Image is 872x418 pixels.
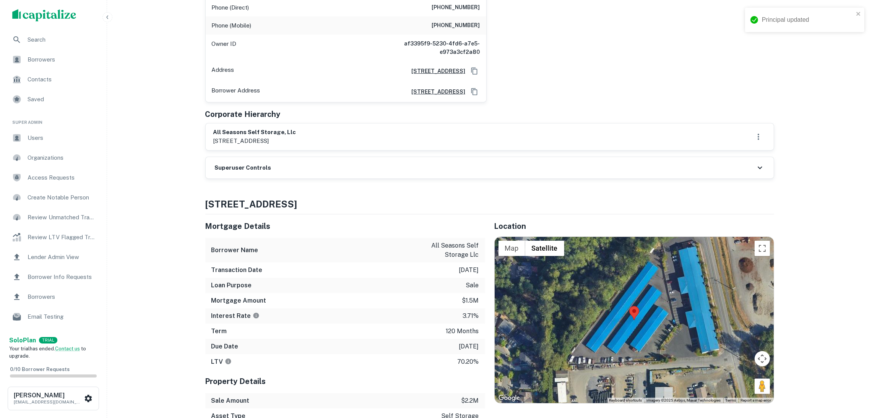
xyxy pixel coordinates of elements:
span: Saved [28,95,96,104]
p: [DATE] [459,342,479,351]
button: Show satellite imagery [525,241,564,256]
button: Map camera controls [755,351,770,366]
svg: LTVs displayed on the website are for informational purposes only and may be reported incorrectly... [225,358,232,365]
span: Contacts [28,75,96,84]
img: Google [497,393,522,403]
h6: Superuser Controls [215,164,271,172]
h6: Transaction Date [211,266,263,275]
p: 70.20% [458,357,479,366]
p: Owner ID [212,39,237,56]
p: [STREET_ADDRESS] [213,136,296,146]
p: 3.71% [463,311,479,321]
h5: Mortgage Details [205,220,485,232]
p: Borrower Address [212,86,260,97]
a: Borrowers [6,50,101,69]
img: capitalize-logo.png [12,9,76,21]
h5: Property Details [205,376,485,387]
h6: Sale Amount [211,396,250,405]
h6: LTV [211,357,232,366]
div: Contacts [6,70,101,89]
span: Organizations [28,153,96,162]
a: Review Unmatched Transactions [6,208,101,227]
h6: [PHONE_NUMBER] [432,21,480,30]
a: Borrower Info Requests [6,268,101,286]
a: Access Requests [6,168,101,187]
a: Open this area in Google Maps (opens a new window) [497,393,522,403]
span: Lender Admin View [28,253,96,262]
span: Imagery ©2025 Airbus, Maxar Technologies [647,398,721,402]
div: TRIAL [39,337,57,343]
a: Users [6,129,101,147]
p: [EMAIL_ADDRESS][DOMAIN_NAME] [14,399,83,405]
span: Access Requests [28,173,96,182]
span: Users [28,133,96,143]
strong: Solo Plan [9,337,36,344]
h6: Borrower Name [211,246,258,255]
button: Show street map [499,241,525,256]
span: Borrower Info Requests [28,272,96,282]
h6: Due Date [211,342,239,351]
a: Email Testing [6,308,101,326]
span: Borrowers [28,292,96,301]
h5: Location [494,220,774,232]
button: Copy Address [469,86,480,97]
p: 120 months [446,327,479,336]
button: Keyboard shortcuts [609,398,642,403]
span: Your trial has ended. to upgrade. [9,346,86,359]
h6: Loan Purpose [211,281,252,290]
a: Borrowers [6,288,101,306]
span: Borrowers [28,55,96,64]
button: [PERSON_NAME][EMAIL_ADDRESS][DOMAIN_NAME] [8,387,99,410]
p: $1.5m [462,296,479,305]
span: Create Notable Person [28,193,96,202]
p: $2.2m [461,396,479,405]
span: Search [28,35,96,44]
h6: Interest Rate [211,311,260,321]
li: Super Admin [6,110,101,129]
a: SoloPlan [9,336,36,345]
span: 0 / 10 Borrower Requests [10,366,70,372]
a: Report a map error [741,398,771,402]
span: Review LTV Flagged Transactions [28,233,96,242]
iframe: Chat Widget [834,357,872,394]
h4: [STREET_ADDRESS] [205,197,774,211]
button: close [856,11,861,18]
h5: Corporate Hierarchy [205,109,281,120]
a: [STREET_ADDRESS] [406,87,466,96]
a: Create Notable Person [6,188,101,207]
h6: [PERSON_NAME] [14,392,83,399]
a: Contact us [55,346,80,352]
p: sale [466,281,479,290]
h6: all seasons self storage, llc [213,128,296,137]
h6: [PHONE_NUMBER] [432,3,480,12]
a: Review LTV Flagged Transactions [6,228,101,246]
span: Review Unmatched Transactions [28,213,96,222]
a: Lender Admin View [6,248,101,266]
p: Phone (Direct) [212,3,249,12]
p: Phone (Mobile) [212,21,252,30]
a: Organizations [6,149,101,167]
button: Drag Pegman onto the map to open Street View [755,379,770,394]
span: Email Testing [28,312,96,321]
p: Address [212,65,234,77]
a: [STREET_ADDRESS] [406,67,466,75]
a: Search [6,31,101,49]
a: Saved [6,90,101,109]
div: Principal updated [762,15,854,24]
h6: af3395f9-5230-4fd6-a7e5-e973a3cf2a80 [388,39,480,56]
h6: Term [211,327,227,336]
